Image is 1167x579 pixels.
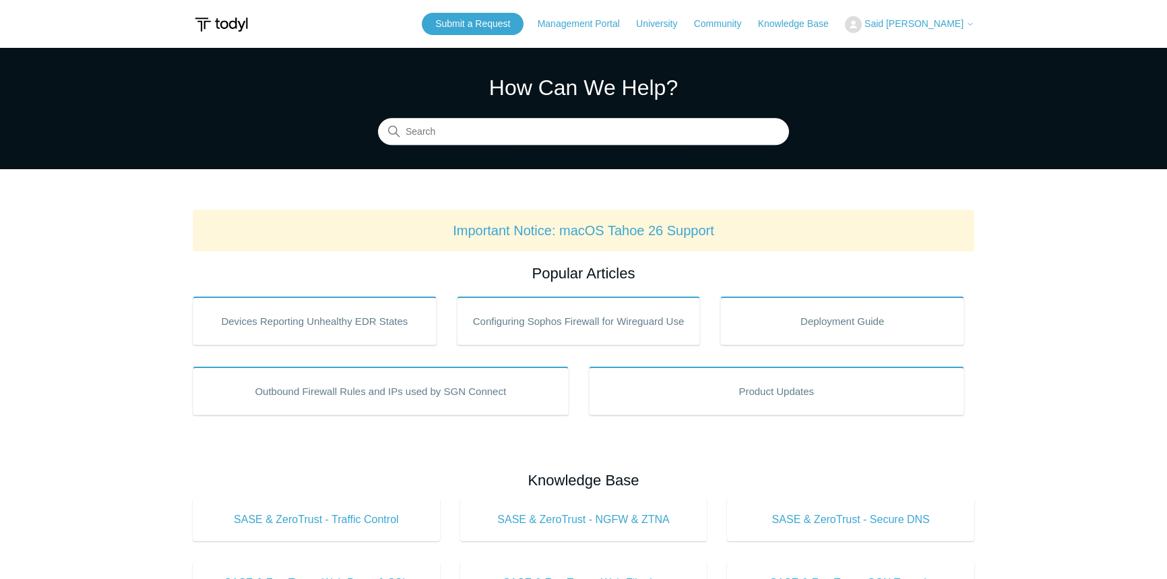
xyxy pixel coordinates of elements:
input: Search [378,119,789,146]
a: Devices Reporting Unhealthy EDR States [193,297,437,345]
a: Management Portal [538,17,633,31]
h2: Knowledge Base [193,469,974,491]
a: SASE & ZeroTrust - Secure DNS [727,498,974,541]
a: Community [694,17,755,31]
span: SASE & ZeroTrust - Traffic Control [213,512,420,528]
h2: Popular Articles [193,262,974,284]
span: SASE & ZeroTrust - NGFW & ZTNA [480,512,687,528]
a: Configuring Sophos Firewall for Wireguard Use [457,297,701,345]
a: Outbound Firewall Rules and IPs used by SGN Connect [193,367,569,415]
a: Product Updates [589,367,965,415]
button: Said [PERSON_NAME] [845,16,974,33]
span: SASE & ZeroTrust - Secure DNS [747,512,954,528]
a: SASE & ZeroTrust - NGFW & ZTNA [460,498,707,541]
a: University [636,17,691,31]
a: Knowledge Base [758,17,842,31]
a: Submit a Request [422,13,524,35]
span: Said [PERSON_NAME] [864,18,964,29]
a: SASE & ZeroTrust - Traffic Control [193,498,440,541]
img: Todyl Support Center Help Center home page [193,12,250,37]
a: Important Notice: macOS Tahoe 26 Support [453,223,714,238]
h1: How Can We Help? [378,71,789,104]
a: Deployment Guide [720,297,964,345]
